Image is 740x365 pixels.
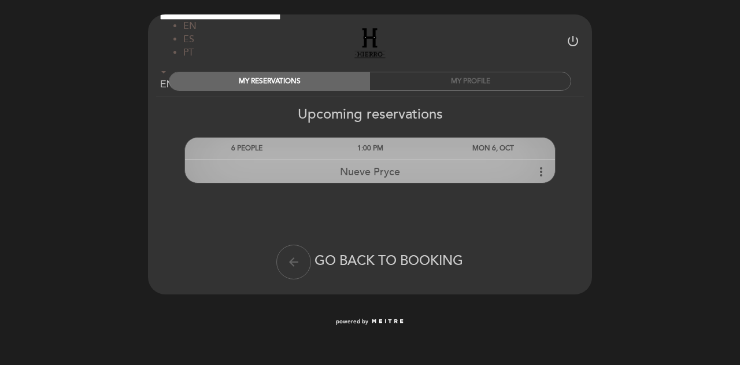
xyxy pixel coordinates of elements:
[566,34,580,52] button: power_settings_new
[298,27,442,59] a: Hierro [GEOGRAPHIC_DATA]
[308,138,431,159] div: 1:00 PM
[183,34,194,45] span: ES
[183,20,197,32] span: EN
[183,47,194,58] span: PT
[534,165,548,179] i: more_vert
[340,165,400,178] span: Nueve Pryce
[432,138,555,159] div: MON 6, OCT
[169,72,370,90] div: MY RESERVATIONS
[314,253,463,269] span: GO BACK TO BOOKING
[566,34,580,48] i: power_settings_new
[276,245,311,279] button: arrow_back
[185,138,308,159] div: 6 PEOPLE
[371,319,404,325] img: MEITRE
[287,255,301,269] i: arrow_back
[336,318,404,326] a: powered by
[336,318,368,326] span: powered by
[147,106,593,123] h2: Upcoming reservations
[370,72,571,90] div: MY PROFILE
